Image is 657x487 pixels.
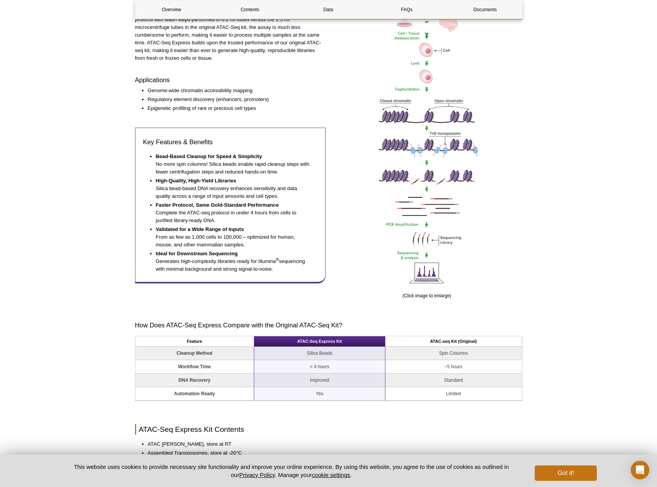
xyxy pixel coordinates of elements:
strong: Validated for a Wide Range of Inputs [156,226,244,232]
div: Open Intercom Messenger [631,461,649,479]
li: From as few as 1,000 cells to 100,000 – optimized for human, mouse, and other mammalian samples. [156,226,310,249]
li: Complete the ATAC-seq protocol in under 4 hours from cells to purified library-ready DNA. [156,201,310,224]
li: No more spin columns! Silica beads enable rapid cleanup steps with fewer centrifugation steps and... [156,153,310,176]
h2: ATAC-Seq Express Kit Contents [135,424,522,435]
strong: Workflow Time [178,364,211,369]
td: ~5 hours [385,360,522,374]
strong: Bead-Based Cleanup for Speed & Simplicity [156,153,262,159]
th: ATAC-Seq Express Kit [254,336,386,347]
a: Privacy Policy [239,472,275,478]
td: Silica Beads [254,347,386,360]
td: Yes [254,387,386,401]
li: Regulatory element discovery (enhancers, promoters) [148,96,318,103]
li: Epigenetic profiling of rare or precious cell types [148,104,318,112]
li: Assembled Transposomes, store at -20°C [148,449,515,457]
a: Data [292,0,365,19]
li: Generates high-complexity libraries ready for Illumina sequencing with minimal background and str... [156,250,310,273]
img: ATAC-Seq Express Correlation Plot Data [369,0,485,290]
button: Got it! [535,465,596,481]
p: This website uses cookies to provide necessary site functionality and improve your online experie... [61,463,522,479]
th: Feature [135,336,254,347]
h3: How Does ATAC-Seq Express Compare with the Original ATAC-Seq Kit? [135,321,522,330]
strong: DNA Recovery [179,377,211,383]
td: Standard [385,374,522,387]
h3: Key Features & Benefits [143,138,318,147]
td: Spin Columns [385,347,522,360]
a: FAQs [370,0,443,19]
th: ATAC-seq Kit (Original) [385,336,522,347]
a: Overview [135,0,208,19]
h3: Applications [135,76,326,85]
a: Contents [214,0,286,19]
td: Improved [254,374,386,387]
button: cookie settings [312,472,350,478]
sup: ® [276,257,279,261]
td: Limited [385,387,522,401]
li: ATAC [PERSON_NAME], store at RT [148,440,515,448]
a: Documents [449,0,521,19]
td: < 4 hours [254,360,386,374]
strong: Automation Ready [174,391,215,396]
strong: Ideal for Downstream Sequencing [156,251,238,256]
li: Silica bead-based DNA recovery enhances sensitivity and data quality across a range of input amou... [156,177,310,200]
strong: Faster Protocol, Same Gold-Standard Performance [156,202,279,208]
strong: High-Quality, High-Yield Libraries [156,178,236,184]
li: Genome-wide chromatin accessibility mapping [148,87,318,94]
strong: Cleanup Method [176,351,212,356]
